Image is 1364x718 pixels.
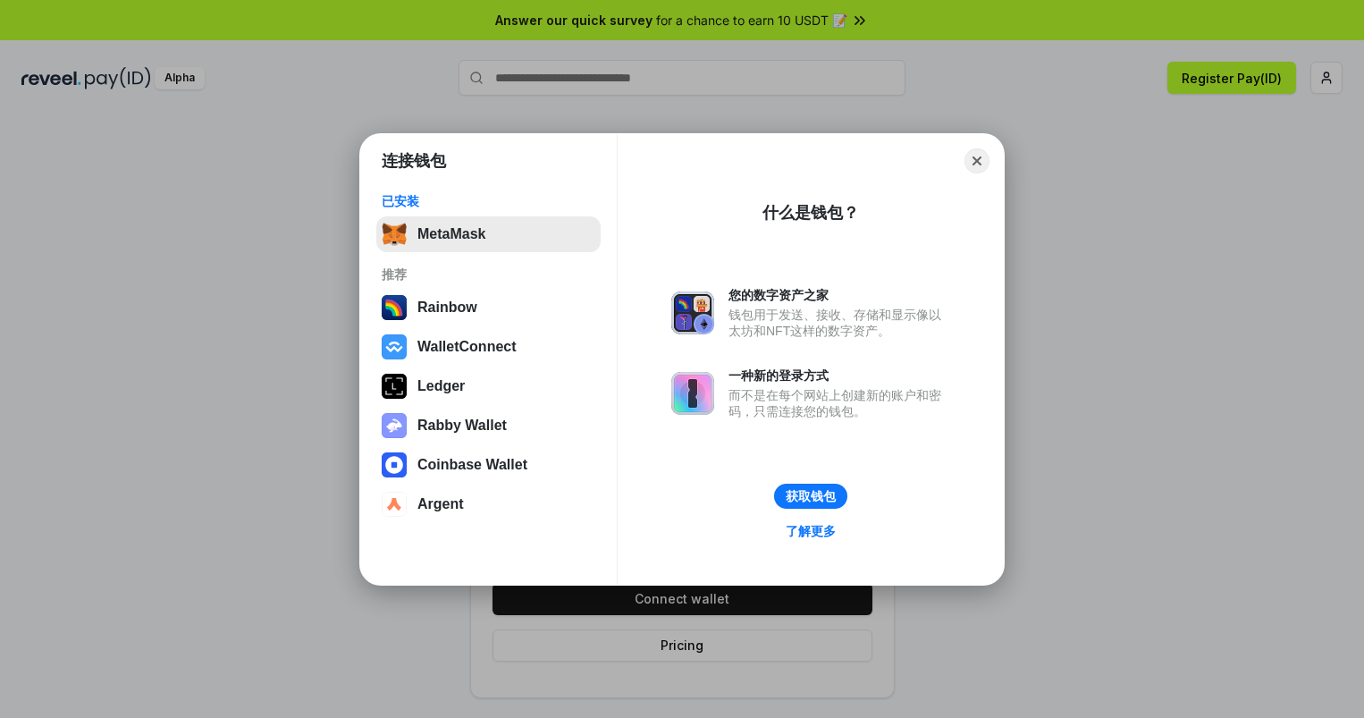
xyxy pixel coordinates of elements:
div: 钱包用于发送、接收、存储和显示像以太坊和NFT这样的数字资产。 [728,307,950,339]
div: 了解更多 [786,523,836,539]
button: Rabby Wallet [376,408,601,443]
div: 获取钱包 [786,488,836,504]
div: Rainbow [417,300,477,316]
div: Ledger [417,378,465,394]
button: Ledger [376,368,601,404]
div: 而不是在每个网站上创建新的账户和密码，只需连接您的钱包。 [728,387,950,419]
img: svg+xml,%3Csvg%20xmlns%3D%22http%3A%2F%2Fwww.w3.org%2F2000%2Fsvg%22%20fill%3D%22none%22%20viewBox... [671,291,714,334]
div: Coinbase Wallet [417,457,527,473]
div: 您的数字资产之家 [728,287,950,303]
div: 一种新的登录方式 [728,367,950,384]
img: svg+xml,%3Csvg%20width%3D%22120%22%20height%3D%22120%22%20viewBox%3D%220%200%20120%20120%22%20fil... [382,295,407,320]
button: WalletConnect [376,329,601,365]
img: svg+xml,%3Csvg%20width%3D%2228%22%20height%3D%2228%22%20viewBox%3D%220%200%2028%2028%22%20fill%3D... [382,492,407,517]
button: 获取钱包 [774,484,847,509]
div: 推荐 [382,266,595,283]
img: svg+xml,%3Csvg%20xmlns%3D%22http%3A%2F%2Fwww.w3.org%2F2000%2Fsvg%22%20width%3D%2228%22%20height%3... [382,374,407,399]
a: 了解更多 [775,519,846,543]
img: svg+xml,%3Csvg%20xmlns%3D%22http%3A%2F%2Fwww.w3.org%2F2000%2Fsvg%22%20fill%3D%22none%22%20viewBox... [671,372,714,415]
button: Close [964,148,989,173]
div: Argent [417,496,464,512]
div: 什么是钱包？ [762,202,859,224]
img: svg+xml,%3Csvg%20fill%3D%22none%22%20height%3D%2233%22%20viewBox%3D%220%200%2035%2033%22%20width%... [382,222,407,247]
div: MetaMask [417,226,485,242]
h1: 连接钱包 [382,150,446,172]
button: Coinbase Wallet [376,447,601,483]
button: Argent [376,486,601,522]
img: svg+xml,%3Csvg%20width%3D%2228%22%20height%3D%2228%22%20viewBox%3D%220%200%2028%2028%22%20fill%3D... [382,452,407,477]
div: Rabby Wallet [417,418,507,434]
img: svg+xml,%3Csvg%20xmlns%3D%22http%3A%2F%2Fwww.w3.org%2F2000%2Fsvg%22%20fill%3D%22none%22%20viewBox... [382,413,407,438]
div: WalletConnect [417,339,517,355]
button: MetaMask [376,216,601,252]
button: Rainbow [376,290,601,325]
img: svg+xml,%3Csvg%20width%3D%2228%22%20height%3D%2228%22%20viewBox%3D%220%200%2028%2028%22%20fill%3D... [382,334,407,359]
div: 已安装 [382,193,595,209]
